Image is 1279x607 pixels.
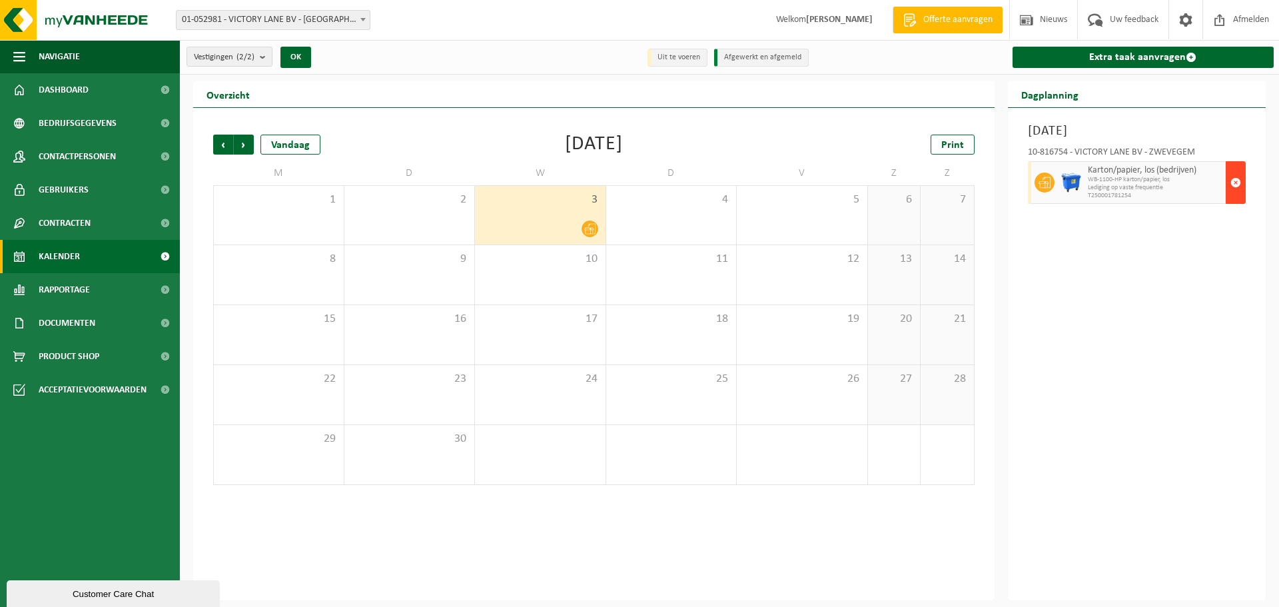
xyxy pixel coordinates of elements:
[921,161,974,185] td: Z
[1028,148,1246,161] div: 10-816754 - VICTORY LANE BV - ZWEVEGEM
[220,312,337,326] span: 15
[927,193,967,207] span: 7
[39,140,116,173] span: Contactpersonen
[714,49,809,67] li: Afgewerkt en afgemeld
[351,252,468,267] span: 9
[194,47,254,67] span: Vestigingen
[875,252,914,267] span: 13
[737,161,868,185] td: V
[1061,173,1081,193] img: WB-1100-HPE-BE-01
[743,312,861,326] span: 19
[613,252,730,267] span: 11
[482,372,599,386] span: 24
[875,312,914,326] span: 20
[39,40,80,73] span: Navigatie
[931,135,975,155] a: Print
[213,135,233,155] span: Vorige
[743,372,861,386] span: 26
[236,53,254,61] count: (2/2)
[176,10,370,30] span: 01-052981 - VICTORY LANE BV - ROESELARE
[39,306,95,340] span: Documenten
[351,193,468,207] span: 2
[193,81,263,107] h2: Overzicht
[177,11,370,29] span: 01-052981 - VICTORY LANE BV - ROESELARE
[39,73,89,107] span: Dashboard
[39,273,90,306] span: Rapportage
[613,193,730,207] span: 4
[1088,184,1223,192] span: Lediging op vaste frequentie
[351,312,468,326] span: 16
[39,207,91,240] span: Contracten
[187,47,272,67] button: Vestigingen(2/2)
[220,193,337,207] span: 1
[351,432,468,446] span: 30
[1088,165,1223,176] span: Karton/papier, los (bedrijven)
[941,140,964,151] span: Print
[213,161,344,185] td: M
[927,252,967,267] span: 14
[260,135,320,155] div: Vandaag
[280,47,311,68] button: OK
[475,161,606,185] td: W
[7,578,222,607] iframe: chat widget
[875,372,914,386] span: 27
[39,340,99,373] span: Product Shop
[606,161,737,185] td: D
[927,312,967,326] span: 21
[482,252,599,267] span: 10
[234,135,254,155] span: Volgende
[647,49,707,67] li: Uit te voeren
[344,161,476,185] td: D
[1088,192,1223,200] span: T250001781254
[613,312,730,326] span: 18
[1008,81,1092,107] h2: Dagplanning
[482,312,599,326] span: 17
[875,193,914,207] span: 6
[39,107,117,140] span: Bedrijfsgegevens
[482,193,599,207] span: 3
[868,161,921,185] td: Z
[1013,47,1274,68] a: Extra taak aanvragen
[1088,176,1223,184] span: WB-1100-HP karton/papier, los
[743,193,861,207] span: 5
[351,372,468,386] span: 23
[893,7,1003,33] a: Offerte aanvragen
[927,372,967,386] span: 28
[806,15,873,25] strong: [PERSON_NAME]
[220,252,337,267] span: 8
[565,135,623,155] div: [DATE]
[39,240,80,273] span: Kalender
[220,432,337,446] span: 29
[743,252,861,267] span: 12
[1028,121,1246,141] h3: [DATE]
[220,372,337,386] span: 22
[613,372,730,386] span: 25
[920,13,996,27] span: Offerte aanvragen
[39,173,89,207] span: Gebruikers
[39,373,147,406] span: Acceptatievoorwaarden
